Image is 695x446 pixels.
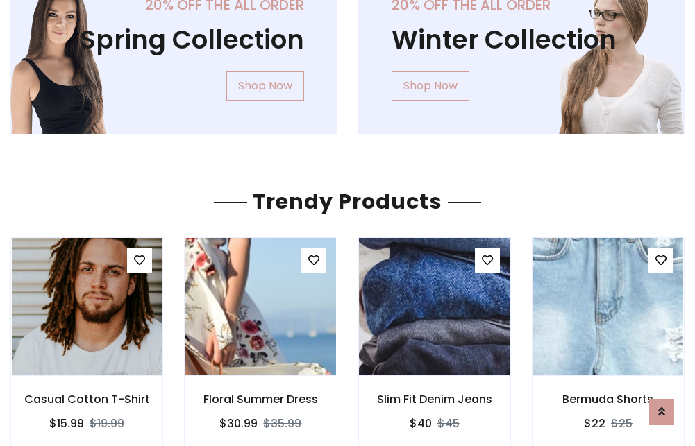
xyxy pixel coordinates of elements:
[437,415,460,431] del: $45
[49,417,84,430] h6: $15.99
[611,415,633,431] del: $25
[263,415,301,431] del: $35.99
[392,71,469,101] a: Shop Now
[44,24,304,55] h1: Spring Collection
[90,415,124,431] del: $19.99
[533,393,684,406] h6: Bermuda Shorts
[410,417,432,430] h6: $40
[584,417,605,430] h6: $22
[226,71,304,101] a: Shop Now
[247,187,448,216] span: Trendy Products
[359,393,510,406] h6: Slim Fit Denim Jeans
[185,393,336,406] h6: Floral Summer Dress
[11,393,162,406] h6: Casual Cotton T-Shirt
[392,24,652,55] h1: Winter Collection
[219,417,258,430] h6: $30.99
